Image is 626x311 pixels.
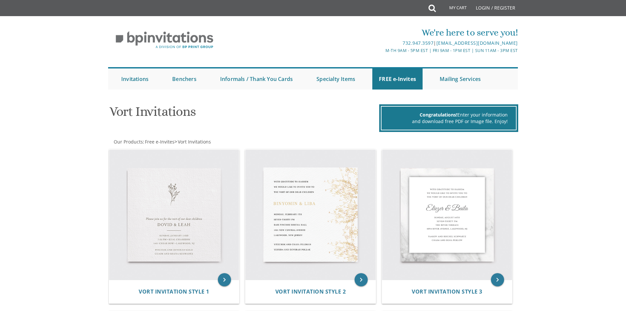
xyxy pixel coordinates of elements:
[108,26,221,54] img: BP Invitation Loft
[245,39,518,47] div: |
[412,289,482,295] a: Vort Invitation Style 3
[139,289,209,295] a: Vort Invitation Style 1
[275,289,346,295] a: Vort Invitation Style 2
[245,26,518,39] div: We're here to serve you!
[435,1,471,17] a: My Cart
[218,273,231,286] a: keyboard_arrow_right
[109,104,378,124] h1: Vort Invitations
[245,47,518,54] div: M-Th 9am - 5pm EST | Fri 9am - 1pm EST | Sun 11am - 3pm EST
[310,68,362,90] a: Specialty Items
[390,118,508,125] div: and download free PDF or Image file. Enjoy!
[166,68,203,90] a: Benchers
[436,40,518,46] a: [EMAIL_ADDRESS][DOMAIN_NAME]
[420,112,457,118] span: Congratulations!
[177,139,211,145] a: Vort Invitations
[113,139,143,145] a: Our Products
[174,139,211,145] span: >
[433,68,487,90] a: Mailing Services
[144,139,174,145] a: Free e-Invites
[109,150,239,280] img: Vort Invitation Style 1
[390,112,508,118] div: Enter your information
[245,150,376,280] img: Vort Invitation Style 2
[108,139,313,145] div: :
[372,68,423,90] a: FREE e-Invites
[214,68,299,90] a: Informals / Thank You Cards
[145,139,174,145] span: Free e-Invites
[403,40,433,46] a: 732.947.3597
[382,150,512,280] img: Vort Invitation Style 3
[355,273,368,286] a: keyboard_arrow_right
[491,273,504,286] a: keyboard_arrow_right
[178,139,211,145] span: Vort Invitations
[115,68,155,90] a: Invitations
